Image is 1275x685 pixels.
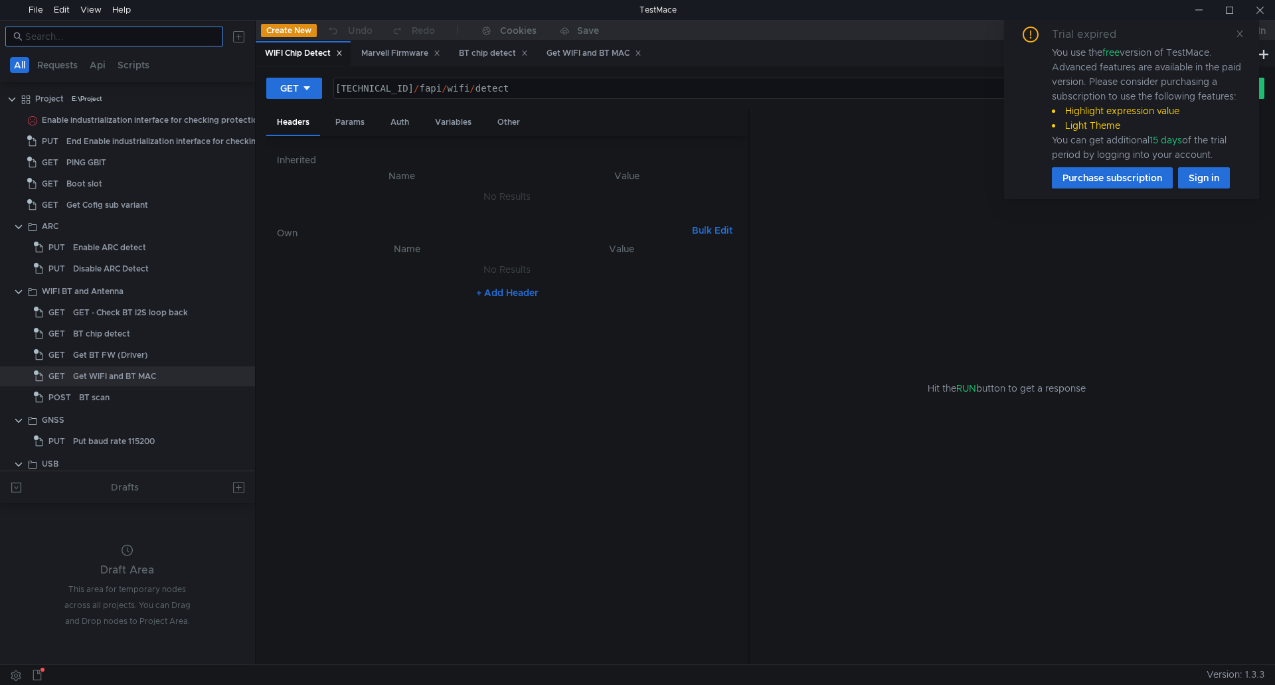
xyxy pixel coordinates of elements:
[114,57,153,73] button: Scripts
[687,222,738,238] button: Bulk Edit
[277,225,687,241] h6: Own
[361,46,440,60] div: Marvell Firmware
[577,26,599,35] div: Save
[48,388,71,408] span: POST
[382,21,444,40] button: Redo
[73,345,148,365] div: Get BT FW (Driver)
[517,241,727,257] th: Value
[111,479,139,495] div: Drafts
[487,110,531,135] div: Other
[928,381,1086,396] span: Hit the button to get a response
[42,454,58,474] div: USB
[48,366,65,386] span: GET
[1052,167,1173,189] button: Purchase subscription
[483,190,531,202] nz-embed-empty: No Results
[73,238,146,258] div: Enable ARC detect
[517,168,738,184] th: Value
[48,324,65,344] span: GET
[1052,45,1243,162] div: You use the version of TestMace. Advanced features are available in the paid version. Please cons...
[280,81,299,96] div: GET
[261,24,317,37] button: Create New
[265,46,343,60] div: WIFI Chip Detect
[380,110,420,135] div: Auth
[66,131,305,151] div: End Enable industrialization interface for checking protection
[66,195,148,215] div: Get Cofig sub variant
[73,431,155,451] div: Put baud rate 115200
[412,23,435,38] div: Redo
[42,410,64,430] div: GNSS
[1207,665,1264,684] span: Version: 1.3.3
[1052,118,1243,133] li: Light Theme
[317,21,382,40] button: Undo
[79,388,110,408] div: BT scan
[298,241,517,257] th: Name
[86,57,110,73] button: Api
[73,303,188,323] div: GET - Check BT I2S loop back
[35,89,64,109] div: Project
[547,46,641,60] div: Get WIFI and BT MAC
[42,131,58,151] span: PUT
[1052,27,1132,42] div: Trial expired
[48,303,65,323] span: GET
[48,238,65,258] span: PUT
[277,152,738,168] h6: Inherited
[73,366,156,386] div: Get WIFI and BT MAC
[42,153,58,173] span: GET
[25,29,215,44] input: Search...
[73,324,130,344] div: BT chip detect
[459,46,528,60] div: BT chip detect
[66,153,106,173] div: PING GBIT
[424,110,482,135] div: Variables
[325,110,375,135] div: Params
[73,259,149,279] div: Disable ARC Detect
[1052,104,1243,118] li: Highlight expression value
[10,57,29,73] button: All
[266,110,320,136] div: Headers
[348,23,373,38] div: Undo
[266,78,322,99] button: GET
[48,259,65,279] span: PUT
[66,174,102,194] div: Boot slot
[471,285,544,301] button: + Add Header
[72,89,102,109] div: E:\Project
[1149,134,1182,146] span: 15 days
[956,382,976,394] span: RUN
[1052,133,1243,162] div: You can get additional of the trial period by logging into your account.
[48,345,65,365] span: GET
[1102,46,1120,58] span: free
[42,281,124,301] div: WIFI BT and Antenna
[42,174,58,194] span: GET
[483,264,531,275] nz-embed-empty: No Results
[1178,167,1230,189] button: Sign in
[42,216,58,236] div: ARC
[33,57,82,73] button: Requests
[42,110,263,130] div: Enable industrialization interface for checking protection
[48,431,65,451] span: PUT
[288,168,517,184] th: Name
[500,23,537,38] div: Cookies
[42,195,58,215] span: GET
